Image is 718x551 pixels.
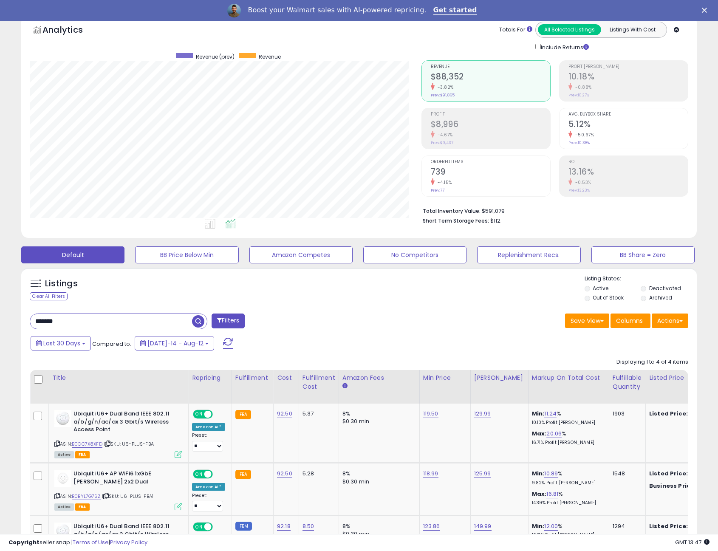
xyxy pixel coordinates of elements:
[21,246,124,263] button: Default
[102,493,153,500] span: | SKU: U6-PLUS-FBA1
[613,470,639,478] div: 1548
[54,523,71,540] img: 31LaLBPyhSL._SL40_.jpg
[546,490,558,498] a: 16.81
[532,410,602,426] div: %
[249,246,353,263] button: Amazon Competes
[30,292,68,300] div: Clear All Filters
[212,314,245,328] button: Filters
[235,373,270,382] div: Fulfillment
[342,470,413,478] div: 8%
[42,24,99,38] h5: Analytics
[532,373,605,382] div: Markup on Total Cost
[8,538,40,546] strong: Copyright
[73,538,109,546] a: Terms of Use
[649,522,688,530] b: Listed Price:
[474,373,525,382] div: [PERSON_NAME]
[196,53,235,60] span: Revenue (prev)
[490,217,500,225] span: $112
[72,493,101,500] a: B0BYL7G7SZ
[544,469,558,478] a: 10.89
[431,93,455,98] small: Prev: $91,865
[593,294,624,301] label: Out of Stock
[73,410,177,436] b: Ubiquiti U6+ Dual Band IEEE 802.11 a/b/g/n/ac/ax 3 Gbit/s Wireless Access Point
[192,373,228,382] div: Repricing
[538,24,601,35] button: All Selected Listings
[8,539,147,547] div: seller snap | |
[431,72,550,83] h2: $88,352
[110,538,147,546] a: Privacy Policy
[568,140,590,145] small: Prev: 10.38%
[532,430,602,446] div: %
[649,410,688,418] b: Listed Price:
[75,503,90,511] span: FBA
[54,503,74,511] span: All listings currently available for purchase on Amazon
[532,500,602,506] p: 14.39% Profit [PERSON_NAME]
[532,480,602,486] p: 9.82% Profit [PERSON_NAME]
[194,411,204,418] span: ON
[649,294,672,301] label: Archived
[568,167,688,178] h2: 13.16%
[104,441,154,447] span: | SKU: U6-PLUS-FBA
[532,470,602,486] div: %
[277,373,295,382] div: Cost
[54,470,182,509] div: ASIN:
[423,207,481,215] b: Total Inventory Value:
[532,429,547,438] b: Max:
[54,470,71,487] img: 210tSdbNFsL._SL40_.jpg
[302,522,314,531] a: 8.50
[342,382,348,390] small: Amazon Fees.
[192,483,225,491] div: Amazon AI *
[532,410,545,418] b: Min:
[54,451,74,458] span: All listings currently available for purchase on Amazon
[433,6,477,15] a: Get started
[192,423,225,431] div: Amazon AI *
[423,469,438,478] a: 118.99
[611,314,650,328] button: Columns
[302,373,335,391] div: Fulfillment Cost
[431,167,550,178] h2: 739
[675,538,710,546] span: 2025-09-12 13:47 GMT
[194,523,204,531] span: ON
[423,373,467,382] div: Min Price
[192,493,225,512] div: Preset:
[593,285,608,292] label: Active
[528,370,609,404] th: The percentage added to the cost of goods (COGS) that forms the calculator for Min & Max prices.
[568,65,688,69] span: Profit [PERSON_NAME]
[73,523,177,548] b: Ubiquiti U6+ Dual Band IEEE 802.11 a/b/g/n/ac/ax 3 Gbit/s Wireless Access Point
[277,410,292,418] a: 92.50
[572,179,591,186] small: -0.53%
[544,410,557,418] a: 11.24
[192,432,225,452] div: Preset:
[302,470,332,478] div: 5.28
[568,188,590,193] small: Prev: 13.23%
[591,246,695,263] button: BB Share = Zero
[431,112,550,117] span: Profit
[474,469,491,478] a: 125.99
[649,469,688,478] b: Listed Price:
[477,246,580,263] button: Replenishment Recs.
[568,160,688,164] span: ROI
[212,411,225,418] span: OFF
[532,523,602,538] div: %
[613,373,642,391] div: Fulfillable Quantity
[235,410,251,419] small: FBA
[135,246,238,263] button: BB Price Below Min
[342,373,416,382] div: Amazon Fees
[54,410,182,457] div: ASIN:
[532,440,602,446] p: 16.71% Profit [PERSON_NAME]
[568,112,688,117] span: Avg. Buybox Share
[613,523,639,530] div: 1294
[601,24,664,35] button: Listings With Cost
[572,132,594,138] small: -50.67%
[585,275,697,283] p: Listing States:
[342,523,413,530] div: 8%
[568,119,688,131] h2: 5.12%
[54,410,71,427] img: 31LaLBPyhSL._SL40_.jpg
[194,471,204,478] span: ON
[499,26,532,34] div: Totals For
[363,246,466,263] button: No Competitors
[302,410,332,418] div: 5.37
[532,490,547,498] b: Max:
[702,8,710,13] div: Close
[474,410,491,418] a: 129.99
